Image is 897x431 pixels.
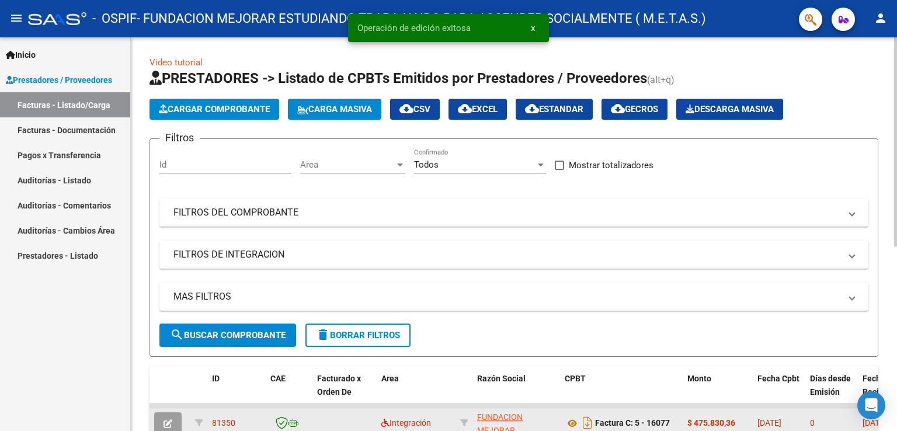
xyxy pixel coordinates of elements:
span: CPBT [565,374,586,383]
button: CSV [390,99,440,120]
span: Prestadores / Proveedores [6,74,112,86]
app-download-masive: Descarga masiva de comprobantes (adjuntos) [676,99,783,120]
h3: Filtros [159,130,200,146]
datatable-header-cell: Monto [683,366,753,418]
span: Monto [687,374,711,383]
span: Descarga Masiva [686,104,774,114]
span: Area [300,159,395,170]
span: PRESTADORES -> Listado de CPBTs Emitidos por Prestadores / Proveedores [149,70,647,86]
datatable-header-cell: Días desde Emisión [805,366,858,418]
strong: $ 475.830,36 [687,418,735,427]
span: Carga Masiva [297,104,372,114]
span: Estandar [525,104,583,114]
datatable-header-cell: CAE [266,366,312,418]
span: Borrar Filtros [316,330,400,340]
span: 81350 [212,418,235,427]
mat-panel-title: FILTROS DE INTEGRACION [173,248,840,261]
mat-expansion-panel-header: MAS FILTROS [159,283,868,311]
button: Gecros [602,99,667,120]
button: Buscar Comprobante [159,324,296,347]
span: ID [212,374,220,383]
mat-expansion-panel-header: FILTROS DE INTEGRACION [159,241,868,269]
button: Carga Masiva [288,99,381,120]
strong: Factura C: 5 - 16077 [595,419,670,428]
span: Todos [414,159,439,170]
button: Cargar Comprobante [149,99,279,120]
button: x [521,18,544,39]
button: Descarga Masiva [676,99,783,120]
mat-icon: cloud_download [611,102,625,116]
span: [DATE] [863,418,886,427]
mat-panel-title: MAS FILTROS [173,290,840,303]
span: Cargar Comprobante [159,104,270,114]
button: EXCEL [448,99,507,120]
datatable-header-cell: CPBT [560,366,683,418]
span: CAE [270,374,286,383]
span: Razón Social [477,374,526,383]
mat-expansion-panel-header: FILTROS DEL COMPROBANTE [159,199,868,227]
datatable-header-cell: ID [207,366,266,418]
mat-icon: person [874,11,888,25]
div: Open Intercom Messenger [857,391,885,419]
span: Gecros [611,104,658,114]
datatable-header-cell: Facturado x Orden De [312,366,377,418]
mat-icon: cloud_download [399,102,413,116]
mat-icon: cloud_download [458,102,472,116]
span: Operación de edición exitosa [357,22,471,34]
span: Facturado x Orden De [317,374,361,397]
span: Inicio [6,48,36,61]
span: Fecha Cpbt [757,374,799,383]
span: Días desde Emisión [810,374,851,397]
button: Borrar Filtros [305,324,411,347]
span: - OSPIF [92,6,137,32]
span: Area [381,374,399,383]
span: EXCEL [458,104,498,114]
span: Mostrar totalizadores [569,158,653,172]
span: Fecha Recibido [863,374,895,397]
span: Integración [381,418,431,427]
mat-icon: delete [316,328,330,342]
datatable-header-cell: Area [377,366,456,418]
mat-icon: cloud_download [525,102,539,116]
span: - FUNDACION MEJORAR ESTUDIANDO TRABAJANDO PARA ASCENDER SOCIALMENTE ( M.E.T.A.S.) [137,6,706,32]
a: Video tutorial [149,57,203,68]
mat-icon: menu [9,11,23,25]
span: Buscar Comprobante [170,330,286,340]
button: Estandar [516,99,593,120]
span: CSV [399,104,430,114]
datatable-header-cell: Razón Social [472,366,560,418]
datatable-header-cell: Fecha Cpbt [753,366,805,418]
span: x [531,23,535,33]
mat-icon: search [170,328,184,342]
span: 0 [810,418,815,427]
span: (alt+q) [647,74,675,85]
span: [DATE] [757,418,781,427]
mat-panel-title: FILTROS DEL COMPROBANTE [173,206,840,219]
